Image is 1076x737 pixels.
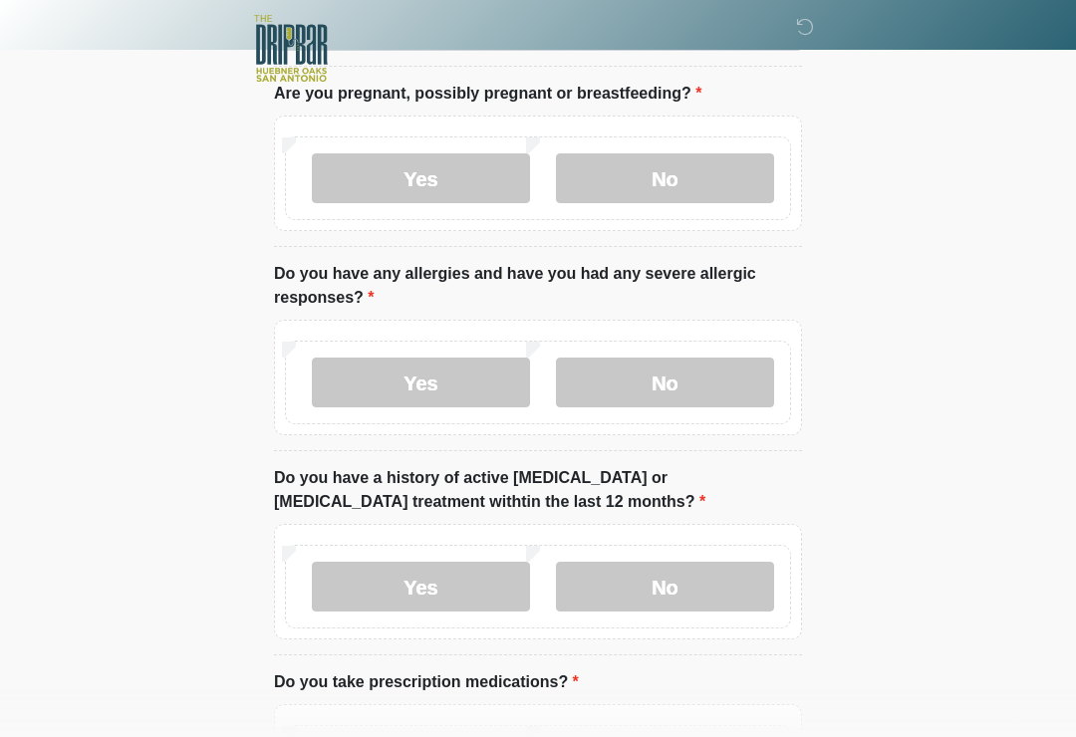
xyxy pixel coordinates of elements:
label: Do you take prescription medications? [274,670,579,694]
label: Yes [312,562,530,612]
label: Yes [312,153,530,203]
img: The DRIPBaR - The Strand at Huebner Oaks Logo [254,15,328,82]
label: No [556,153,774,203]
label: Yes [312,358,530,407]
label: Do you have a history of active [MEDICAL_DATA] or [MEDICAL_DATA] treatment withtin the last 12 mo... [274,466,802,514]
label: Do you have any allergies and have you had any severe allergic responses? [274,262,802,310]
label: No [556,358,774,407]
label: No [556,562,774,612]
